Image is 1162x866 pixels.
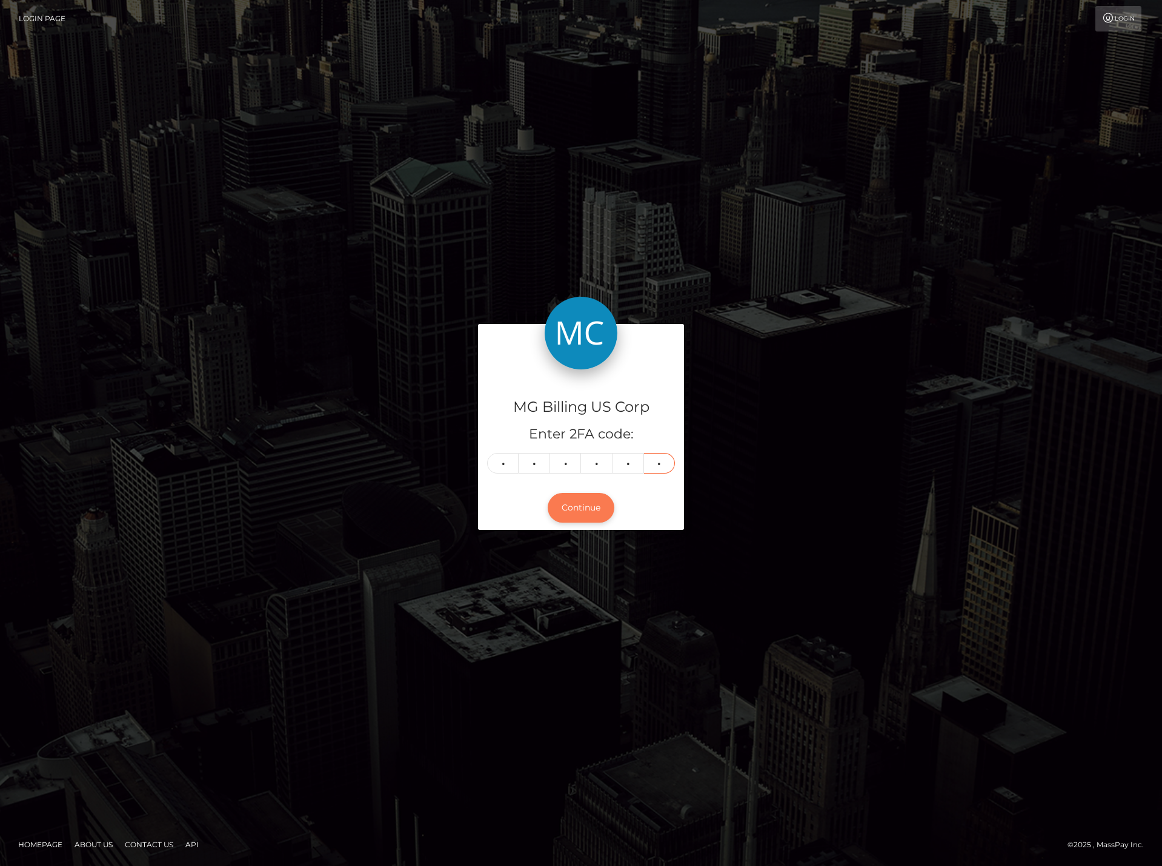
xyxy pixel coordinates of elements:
[181,835,204,854] a: API
[13,835,67,854] a: Homepage
[1067,838,1153,851] div: © 2025 , MassPay Inc.
[487,425,675,444] h5: Enter 2FA code:
[1095,6,1141,31] a: Login
[19,6,65,31] a: Login Page
[548,493,614,523] button: Continue
[545,297,617,369] img: MG Billing US Corp
[70,835,118,854] a: About Us
[487,397,675,418] h4: MG Billing US Corp
[120,835,178,854] a: Contact Us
